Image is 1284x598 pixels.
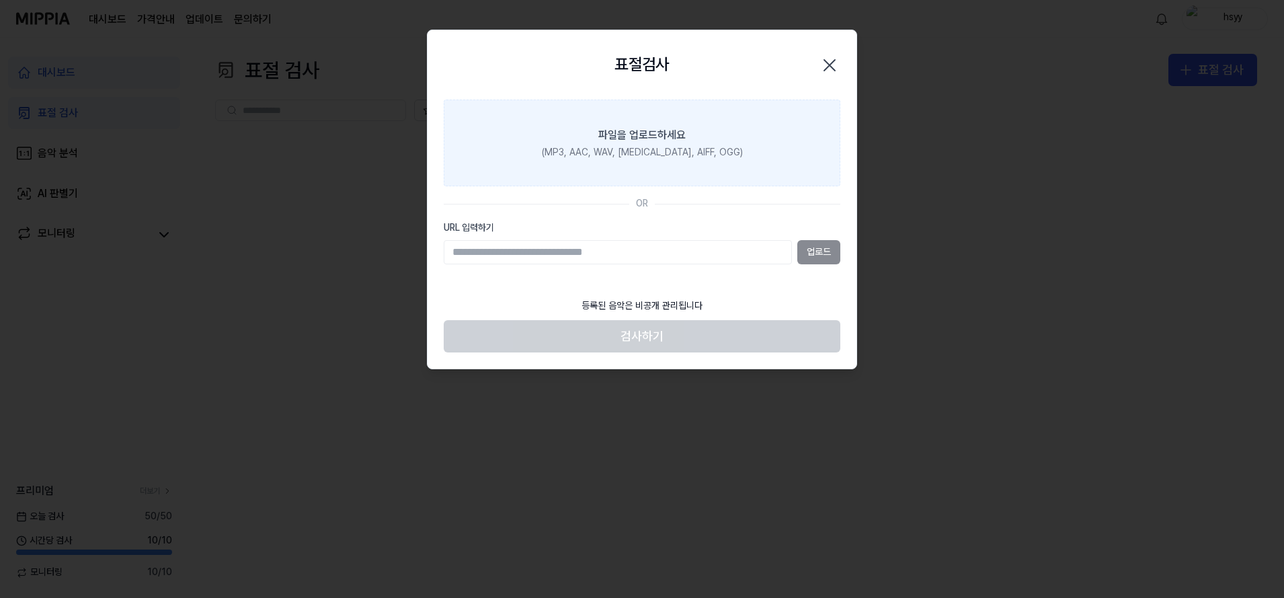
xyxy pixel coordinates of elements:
label: URL 입력하기 [444,221,840,235]
div: (MP3, AAC, WAV, [MEDICAL_DATA], AIFF, OGG) [542,146,743,159]
div: 등록된 음악은 비공개 관리됩니다 [573,291,711,321]
div: 파일을 업로드하세요 [598,127,686,143]
div: OR [636,197,648,211]
h2: 표절검사 [614,52,670,77]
